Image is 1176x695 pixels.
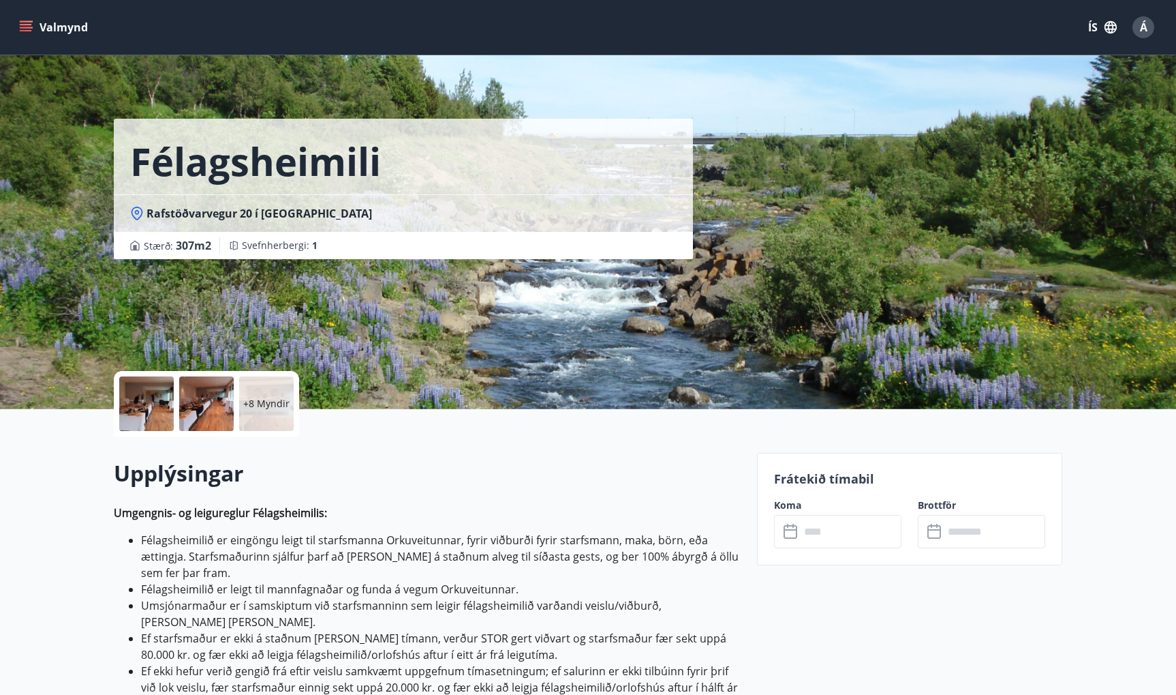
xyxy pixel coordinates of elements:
[114,505,327,520] strong: Umgengnis- og leigureglur Félagsheimilis:
[242,239,318,252] span: Svefnherbergi :
[774,499,901,512] label: Koma
[918,499,1045,512] label: Brottför
[1140,20,1147,35] span: Á
[176,238,211,253] span: 307 m2
[144,237,211,254] span: Stærð :
[1081,15,1124,40] button: ÍS
[312,239,318,252] span: 1
[774,470,1045,488] p: Frátekið tímabil
[141,597,741,630] li: Umsjónarmaður er í samskiptum við starfsmanninn sem leigir félagsheimilið varðandi veislu/viðburð...
[141,630,741,663] li: Ef starfsmaður er ekki á staðnum [PERSON_NAME] tímann, verður STOR gert viðvart og starfsmaður fæ...
[1127,11,1160,44] button: Á
[243,397,290,411] p: +8 Myndir
[141,581,741,597] li: Félagsheimilið er leigt til mannfagnaðar og funda á vegum Orkuveitunnar.
[130,135,381,187] h1: Félagsheimili
[141,532,741,581] li: Félagsheimilið er eingöngu leigt til starfsmanna Orkuveitunnar, fyrir viðburði fyrir starfsmann, ...
[146,206,372,221] span: Rafstöðvarvegur 20 í [GEOGRAPHIC_DATA]
[114,458,741,488] h2: Upplýsingar
[16,15,93,40] button: menu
